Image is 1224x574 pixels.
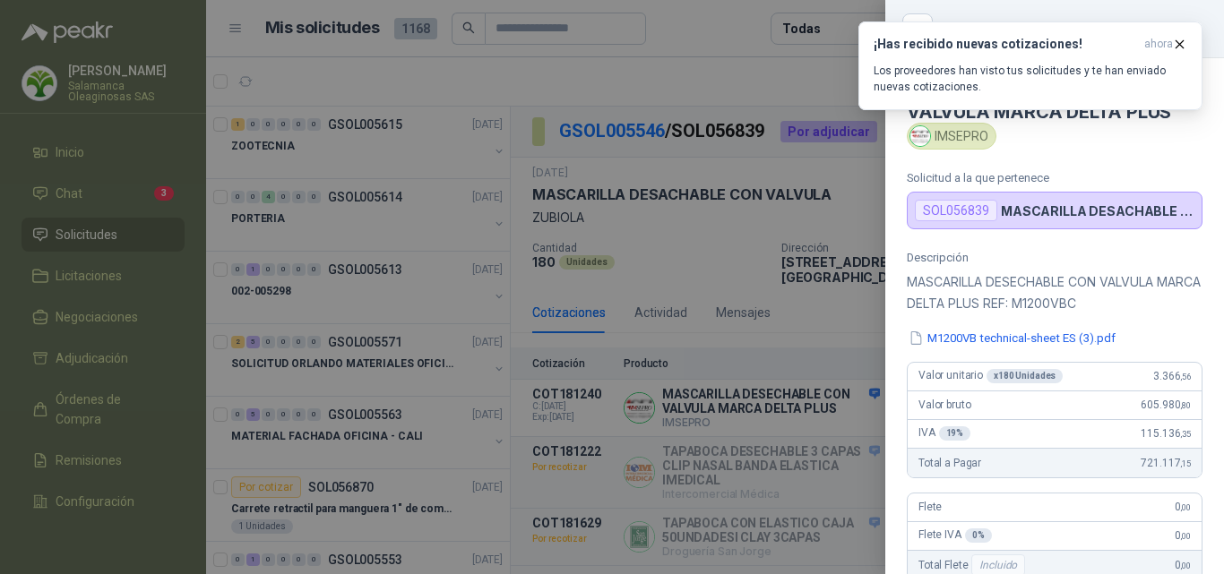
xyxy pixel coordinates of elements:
div: 0 % [965,528,992,543]
p: MASCARILLA DESACHABLE CON VALVULA [1001,203,1194,218]
span: Flete IVA [918,528,992,543]
span: Flete [918,501,942,513]
span: ,56 [1180,372,1191,381]
span: Valor unitario [918,369,1063,383]
div: COT181240 [943,14,1202,43]
div: SOL056839 [915,200,997,221]
span: ,80 [1180,400,1191,410]
p: Descripción [907,251,1202,264]
span: IVA [918,426,970,441]
div: 19 % [939,426,971,441]
span: 0 [1175,529,1191,542]
span: 0 [1175,501,1191,513]
p: Los proveedores han visto tus solicitudes y te han enviado nuevas cotizaciones. [874,63,1187,95]
span: 3.366 [1153,370,1191,382]
span: Valor bruto [918,398,970,411]
div: IMSEPRO [907,123,996,150]
span: ,35 [1180,429,1191,439]
span: ,15 [1180,458,1191,468]
p: Solicitud a la que pertenece [907,171,1202,184]
button: Close [907,18,928,39]
span: 721.117 [1141,457,1191,469]
span: 605.980 [1141,398,1191,411]
span: ,00 [1180,502,1191,512]
h3: ¡Has recibido nuevas cotizaciones! [874,37,1137,52]
p: MASCARILLA DESECHABLE CON VALVULA MARCA DELTA PLUS REF: M1200VBC [907,271,1202,314]
span: 0 [1175,559,1191,571]
img: Company Logo [910,126,930,146]
span: ,00 [1180,561,1191,570]
button: ¡Has recibido nuevas cotizaciones!ahora Los proveedores han visto tus solicitudes y te han enviad... [858,21,1202,110]
span: Total a Pagar [918,457,981,469]
span: 115.136 [1141,427,1191,440]
button: M1200VB technical-sheet ES (3).pdf [907,329,1117,347]
span: ahora [1144,37,1173,52]
span: ,00 [1180,531,1191,541]
div: x 180 Unidades [987,369,1063,383]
